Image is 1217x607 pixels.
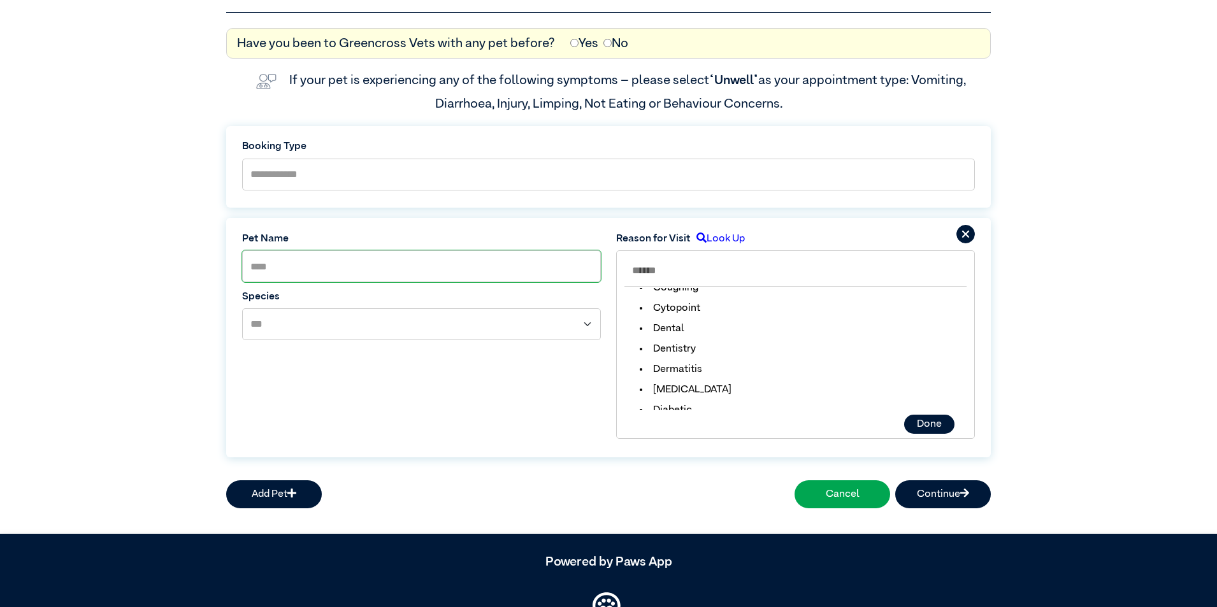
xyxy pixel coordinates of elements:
[242,289,601,304] label: Species
[630,341,706,357] li: Dentistry
[603,34,628,53] label: No
[630,301,710,316] li: Cytopoint
[226,480,322,508] button: Add Pet
[603,39,612,47] input: No
[242,231,601,246] label: Pet Name
[630,321,695,336] li: Dental
[630,280,709,296] li: Coughing
[570,39,579,47] input: Yes
[691,231,745,246] label: Look Up
[616,231,691,246] label: Reason for Visit
[226,554,991,569] h5: Powered by Paws App
[630,382,742,397] li: [MEDICAL_DATA]
[630,403,702,418] li: Diabetic
[709,74,758,87] span: “Unwell”
[237,34,555,53] label: Have you been to Greencross Vets with any pet before?
[630,362,712,377] li: Dermatitis
[289,74,969,110] label: If your pet is experiencing any of the following symptoms – please select as your appointment typ...
[895,480,991,508] button: Continue
[242,139,975,154] label: Booking Type
[570,34,598,53] label: Yes
[251,69,282,94] img: vet
[904,415,954,434] button: Done
[795,480,890,508] button: Cancel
